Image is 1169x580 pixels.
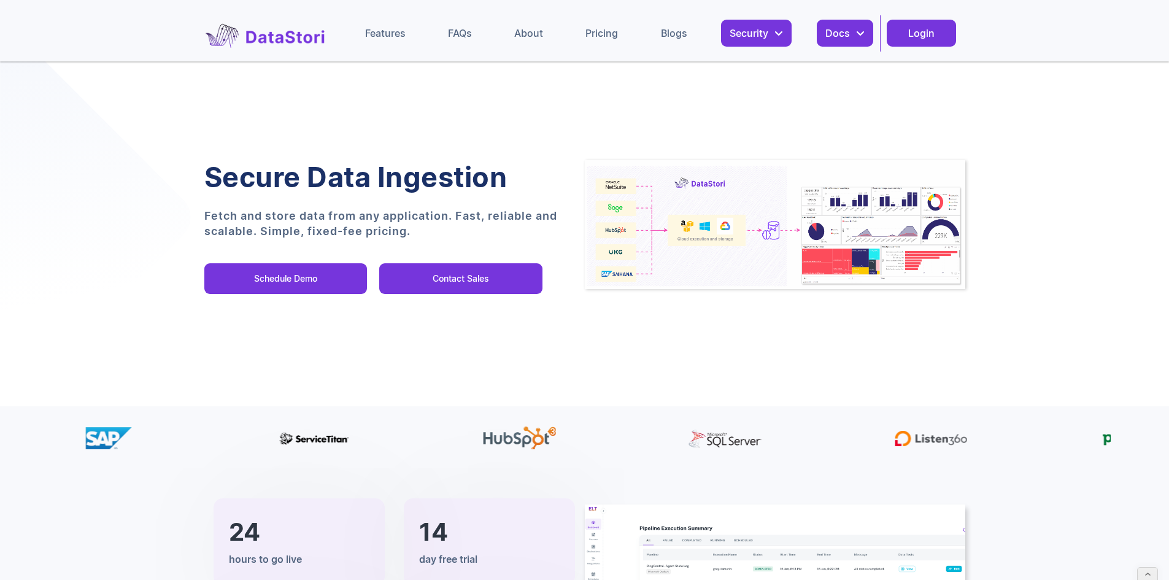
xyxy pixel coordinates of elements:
[357,20,414,47] a: Features
[856,27,865,39] div: 
[825,27,850,39] div: Docs
[229,517,260,547] strong: 24
[448,27,472,39] div: FAQs
[817,20,873,47] div: Docs
[661,27,687,39] div: Blogs
[204,160,507,194] strong: Secure Data Ingestion
[204,207,566,251] p: ‍
[204,207,566,239] strong: Fetch and store data from any application. Fast, reliable and scalable. Simple, fixed-fee pricing.
[506,20,552,47] a: About
[721,20,792,47] div: Security
[887,20,956,47] a: Login
[365,27,406,39] div: Features
[204,263,368,294] a: Schedule Demo
[730,27,768,39] div: Security
[577,20,627,47] a: Pricing
[774,27,783,39] div: 
[379,263,542,294] a: Contact Sales
[652,20,696,47] a: Blogs
[514,27,543,39] div: About
[585,27,618,39] div: Pricing
[419,517,448,547] strong: 14
[229,552,302,566] p: hours to go live
[419,552,477,566] p: day free trial
[439,20,480,47] a: FAQs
